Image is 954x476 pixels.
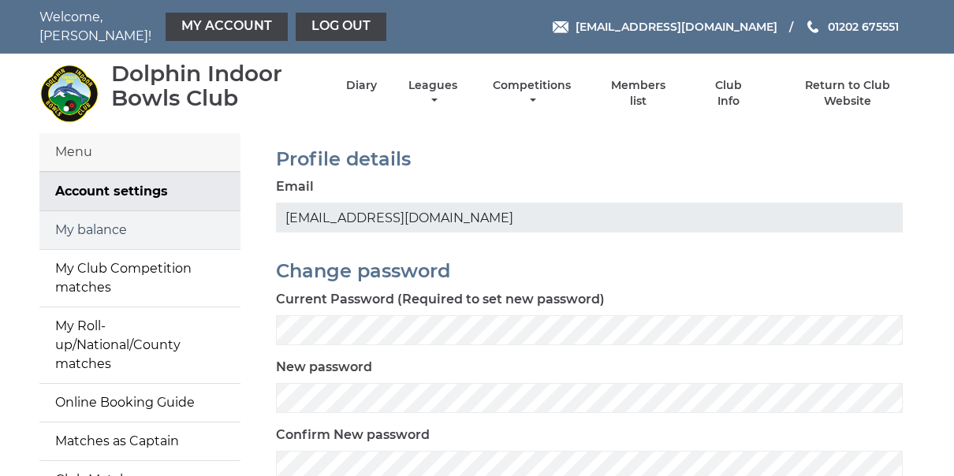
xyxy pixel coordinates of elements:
[39,307,240,383] a: My Roll-up/National/County matches
[602,78,675,109] a: Members list
[39,422,240,460] a: Matches as Captain
[276,426,430,444] label: Confirm New password
[276,290,605,309] label: Current Password (Required to set new password)
[111,61,319,110] div: Dolphin Indoor Bowls Club
[553,21,568,33] img: Email
[346,78,377,93] a: Diary
[39,133,240,172] div: Menu
[39,211,240,249] a: My balance
[276,177,314,196] label: Email
[39,250,240,307] a: My Club Competition matches
[489,78,575,109] a: Competitions
[39,173,240,210] a: Account settings
[828,20,899,34] span: 01202 675551
[781,78,915,109] a: Return to Club Website
[805,18,899,35] a: Phone us 01202 675551
[39,64,99,123] img: Dolphin Indoor Bowls Club
[39,384,240,422] a: Online Booking Guide
[276,149,903,169] h2: Profile details
[807,20,818,33] img: Phone us
[404,78,461,109] a: Leagues
[166,13,288,41] a: My Account
[276,261,903,281] h2: Change password
[553,18,777,35] a: Email [EMAIL_ADDRESS][DOMAIN_NAME]
[702,78,754,109] a: Club Info
[39,8,390,46] nav: Welcome, [PERSON_NAME]!
[276,358,372,377] label: New password
[296,13,386,41] a: Log out
[576,20,777,34] span: [EMAIL_ADDRESS][DOMAIN_NAME]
